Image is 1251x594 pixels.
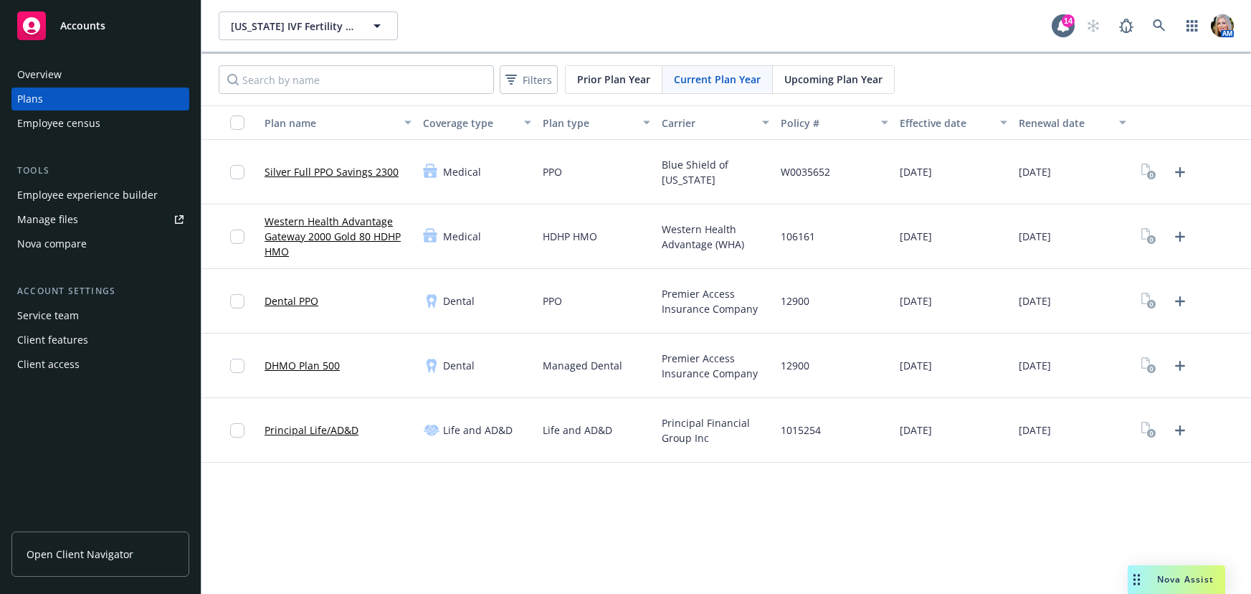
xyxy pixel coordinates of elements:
span: Medical [443,164,481,179]
a: View Plan Documents [1138,225,1161,248]
a: View Plan Documents [1138,161,1161,184]
div: Manage files [17,208,78,231]
div: Effective date [900,115,991,131]
a: Start snowing [1079,11,1108,40]
div: Nova compare [17,232,87,255]
span: Open Client Navigator [27,547,133,562]
div: 14 [1062,14,1075,27]
a: Search [1145,11,1174,40]
button: Plan name [259,105,417,140]
span: Filters [503,70,555,90]
a: Upload Plan Documents [1169,225,1191,248]
span: Upcoming Plan Year [784,72,883,87]
a: Principal Life/AD&D [265,423,358,438]
a: Nova compare [11,232,189,255]
span: [DATE] [1019,164,1051,179]
img: photo [1211,14,1234,37]
span: [DATE] [900,164,932,179]
span: [DATE] [900,423,932,438]
button: Nova Assist [1128,565,1225,594]
a: Manage files [11,208,189,231]
span: Prior Plan Year [577,72,650,87]
div: Carrier [662,115,753,131]
div: Client features [17,329,88,352]
span: Filters [523,72,552,88]
span: Dental [443,293,475,308]
a: DHMO Plan 500 [265,358,340,373]
span: [DATE] [900,293,932,308]
a: Upload Plan Documents [1169,161,1191,184]
span: [DATE] [1019,358,1051,373]
div: Account settings [11,284,189,298]
span: Premier Access Insurance Company [662,351,769,381]
div: Policy # [781,115,872,131]
input: Toggle Row Selected [230,359,244,373]
span: 12900 [781,358,809,373]
button: [US_STATE] IVF Fertility Center [219,11,398,40]
a: Employee experience builder [11,184,189,207]
div: Tools [11,164,189,178]
span: Managed Dental [543,358,622,373]
input: Toggle Row Selected [230,294,244,308]
a: Switch app [1178,11,1207,40]
div: Plans [17,88,43,110]
a: Silver Full PPO Savings 2300 [265,164,399,179]
div: Employee experience builder [17,184,158,207]
button: Coverage type [417,105,536,140]
span: Western Health Advantage (WHA) [662,222,769,252]
span: [DATE] [900,358,932,373]
span: Principal Financial Group Inc [662,415,769,445]
a: Upload Plan Documents [1169,419,1191,442]
div: Client access [17,353,80,376]
input: Toggle Row Selected [230,423,244,438]
span: Medical [443,229,481,244]
button: Policy # [775,105,894,140]
button: Carrier [656,105,775,140]
span: PPO [543,164,562,179]
button: Renewal date [1013,105,1132,140]
span: 1015254 [781,423,821,438]
a: View Plan Documents [1138,354,1161,377]
span: [DATE] [1019,229,1051,244]
input: Select all [230,115,244,130]
span: HDHP HMO [543,229,597,244]
span: Life and AD&D [443,423,513,438]
a: Upload Plan Documents [1169,290,1191,313]
a: Report a Bug [1112,11,1141,40]
a: Client features [11,329,189,352]
span: [DATE] [900,229,932,244]
a: View Plan Documents [1138,419,1161,442]
a: Service team [11,304,189,327]
span: 106161 [781,229,815,244]
span: Premier Access Insurance Company [662,286,769,316]
span: Life and AD&D [543,423,612,438]
button: Plan type [537,105,656,140]
a: Plans [11,88,189,110]
div: Drag to move [1128,565,1146,594]
a: Western Health Advantage Gateway 2000 Gold 80 HDHP HMO [265,214,412,259]
div: Service team [17,304,79,327]
button: Filters [500,65,558,94]
div: Overview [17,63,62,86]
div: Coverage type [423,115,515,131]
a: Employee census [11,112,189,135]
span: 12900 [781,293,809,308]
span: [DATE] [1019,293,1051,308]
span: Accounts [60,20,105,32]
input: Toggle Row Selected [230,165,244,179]
div: Renewal date [1019,115,1110,131]
span: [DATE] [1019,423,1051,438]
a: Accounts [11,6,189,46]
button: Effective date [894,105,1013,140]
span: PPO [543,293,562,308]
a: View Plan Documents [1138,290,1161,313]
span: Nova Assist [1157,573,1214,585]
span: [US_STATE] IVF Fertility Center [231,19,355,34]
div: Plan name [265,115,396,131]
span: W0035652 [781,164,830,179]
div: Employee census [17,112,100,135]
a: Client access [11,353,189,376]
input: Toggle Row Selected [230,230,244,244]
span: Dental [443,358,475,373]
span: Current Plan Year [674,72,761,87]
